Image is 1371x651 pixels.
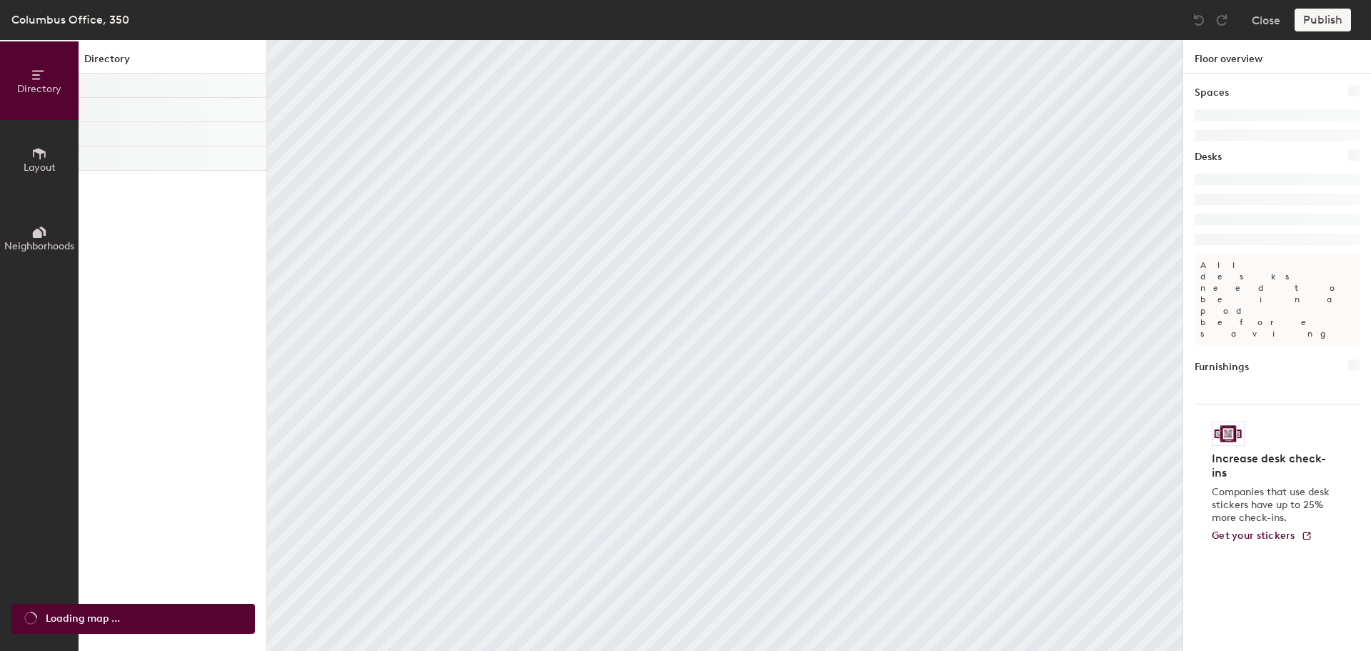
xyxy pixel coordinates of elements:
[1195,359,1249,375] h1: Furnishings
[1212,486,1334,525] p: Companies that use desk stickers have up to 25% more check-ins.
[1212,530,1295,542] span: Get your stickers
[1212,452,1334,480] h4: Increase desk check-ins
[4,240,74,252] span: Neighborhoods
[1195,85,1229,101] h1: Spaces
[11,11,129,29] div: Columbus Office, 350
[1212,422,1245,446] img: Sticker logo
[1252,9,1280,31] button: Close
[1215,13,1229,27] img: Redo
[1192,13,1206,27] img: Undo
[1195,149,1222,165] h1: Desks
[267,40,1182,651] canvas: Map
[17,83,61,95] span: Directory
[79,51,266,74] h1: Directory
[1183,40,1371,74] h1: Floor overview
[24,161,56,174] span: Layout
[1195,254,1360,345] p: All desks need to be in a pod before saving
[1212,530,1312,542] a: Get your stickers
[46,611,120,627] span: Loading map ...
